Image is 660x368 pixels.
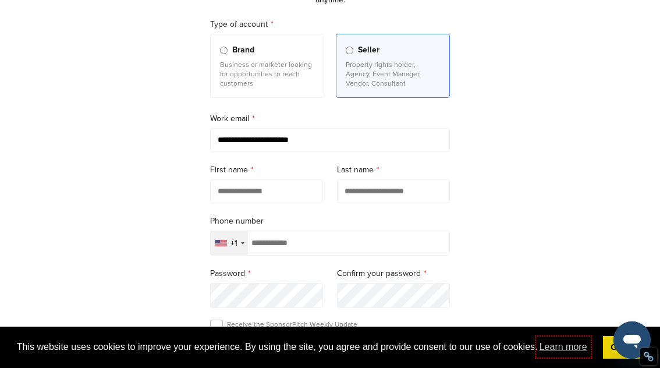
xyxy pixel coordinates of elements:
label: Password [210,267,323,280]
p: Receive the SponsorPitch Weekly Update [227,320,357,329]
label: Work email [210,112,450,125]
label: Last name [337,164,450,176]
label: Type of account [210,18,450,31]
div: Selected country [211,231,248,255]
input: Brand Business or marketer looking for opportunities to reach customers [220,47,228,54]
input: Seller Property rights holder, Agency, Event Manager, Vendor, Consultant [346,47,353,54]
a: dismiss cookie message [603,336,643,359]
span: This website uses cookies to improve your experience. By using the site, you agree and provide co... [17,338,594,356]
iframe: Button to launch messaging window [613,321,651,359]
span: Seller [358,44,379,56]
span: Brand [232,44,254,56]
label: Confirm your password [337,267,450,280]
p: Property rights holder, Agency, Event Manager, Vendor, Consultant [346,60,440,88]
label: Phone number [210,215,450,228]
label: First name [210,164,323,176]
div: +1 [230,239,237,247]
div: Restore Info Box &#10;&#10;NoFollow Info:&#10; META-Robots NoFollow: &#09;true&#10; META-Robots N... [643,351,654,362]
a: learn more about cookies [538,338,589,356]
p: Business or marketer looking for opportunities to reach customers [220,60,314,88]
